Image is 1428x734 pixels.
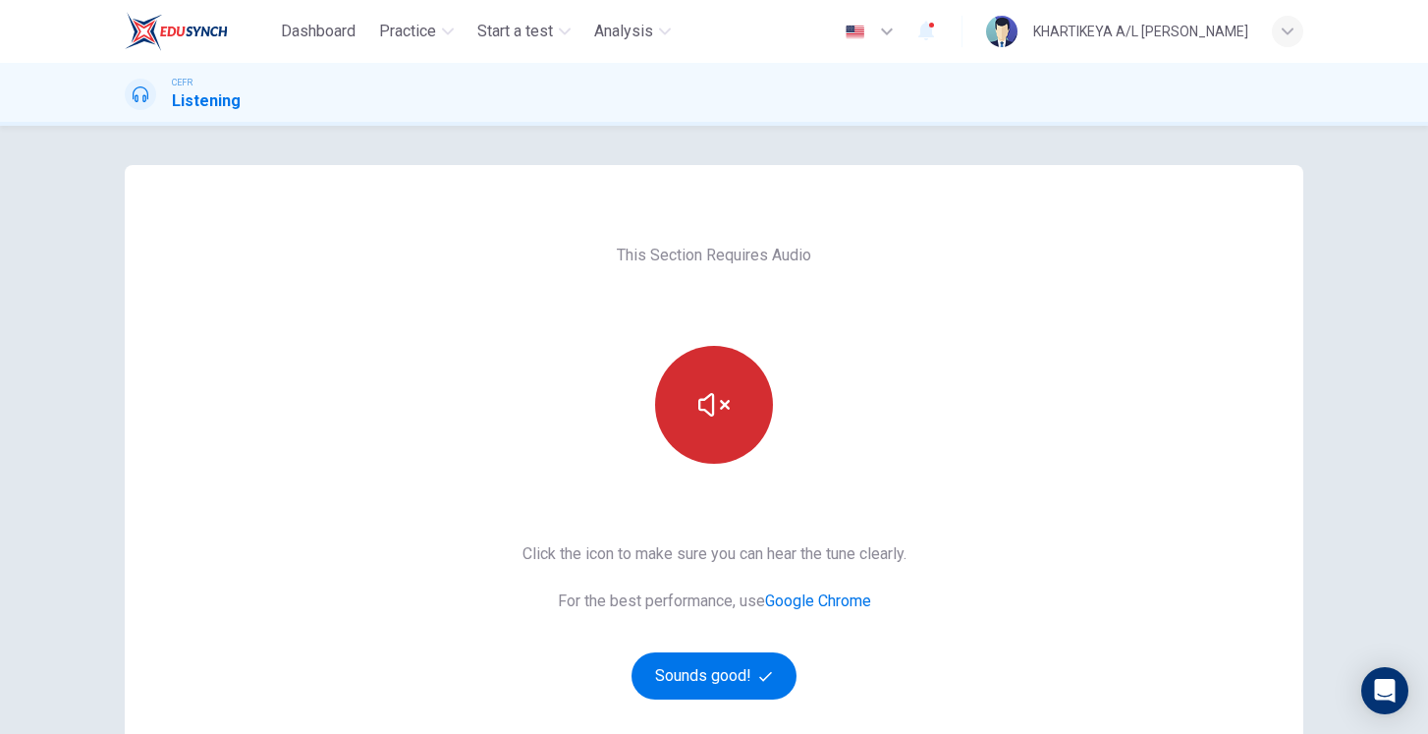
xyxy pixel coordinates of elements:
span: Practice [379,20,436,43]
h1: Listening [172,89,241,113]
button: Start a test [469,14,578,49]
button: Sounds good! [632,652,796,700]
a: Google Chrome [765,592,871,610]
button: Analysis [586,14,679,49]
div: KHARTIKEYA A/L [PERSON_NAME] [1033,20,1248,43]
img: Profile picture [986,16,1017,47]
span: CEFR [172,76,192,89]
img: en [843,25,867,39]
button: Practice [371,14,462,49]
button: Dashboard [273,14,363,49]
a: EduSynch logo [125,12,273,51]
span: Start a test [477,20,553,43]
span: This Section Requires Audio [617,244,811,267]
span: Click the icon to make sure you can hear the tune clearly. [522,542,906,566]
div: Open Intercom Messenger [1361,667,1408,714]
img: EduSynch logo [125,12,228,51]
span: Dashboard [281,20,356,43]
span: For the best performance, use [522,590,906,613]
span: Analysis [594,20,653,43]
